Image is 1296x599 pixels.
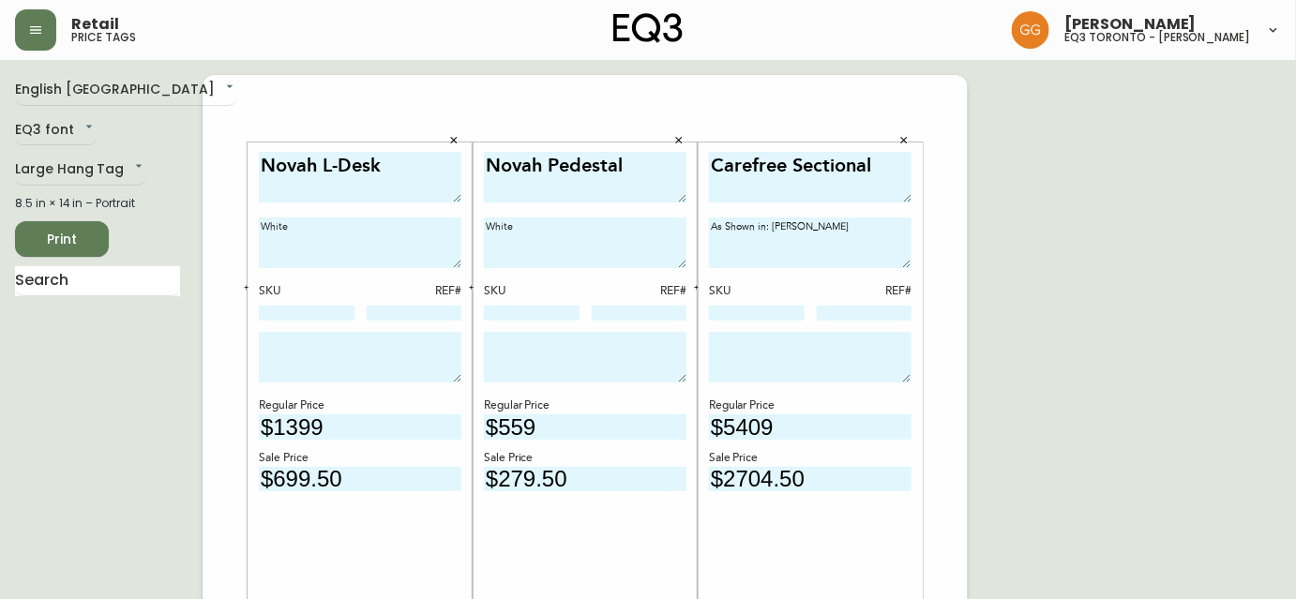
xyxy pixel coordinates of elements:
div: EQ3 font [15,115,97,146]
input: price excluding $ [259,467,461,492]
input: price excluding $ [484,467,686,492]
h5: eq3 toronto - [PERSON_NAME] [1064,32,1251,43]
h5: price tags [71,32,136,43]
div: SKU [709,283,805,300]
div: SKU [259,283,354,300]
div: Regular Price [709,397,912,414]
textarea: Novah L-Desk [56,77,259,128]
img: logo [613,13,683,43]
input: price excluding $ [709,467,912,492]
textarea: White [259,217,461,268]
img: dbfc93a9366efef7dcc9a31eef4d00a7 [1012,11,1049,49]
input: price excluding $ [709,414,912,440]
div: Regular Price [259,397,461,414]
input: price excluding $ [259,414,461,440]
div: Sale Price [709,450,912,467]
div: REF# [592,283,687,300]
div: Large Hang Tag [15,155,146,186]
input: Search [15,266,180,296]
textarea: Novah Pedestal [484,152,686,203]
div: English [GEOGRAPHIC_DATA] [15,75,237,106]
span: [PERSON_NAME] [1064,17,1197,32]
textarea: Novah L-Desk [259,152,461,203]
div: SKU [484,283,580,300]
div: 8.5 in × 14 in – Portrait [15,195,180,212]
textarea: White [56,137,259,187]
textarea: As Shown in: [PERSON_NAME] [709,217,912,268]
span: Retail [71,17,119,32]
div: Regular Price [484,397,686,414]
div: Sale Price [484,450,686,467]
div: REF# [367,283,462,300]
div: REF# [817,283,912,300]
textarea: Carefree Sectional [709,152,912,203]
button: Print [15,221,109,257]
div: Sale Price [259,450,461,467]
input: price excluding $ [484,414,686,440]
span: Print [30,228,94,251]
textarea: White [484,217,686,268]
